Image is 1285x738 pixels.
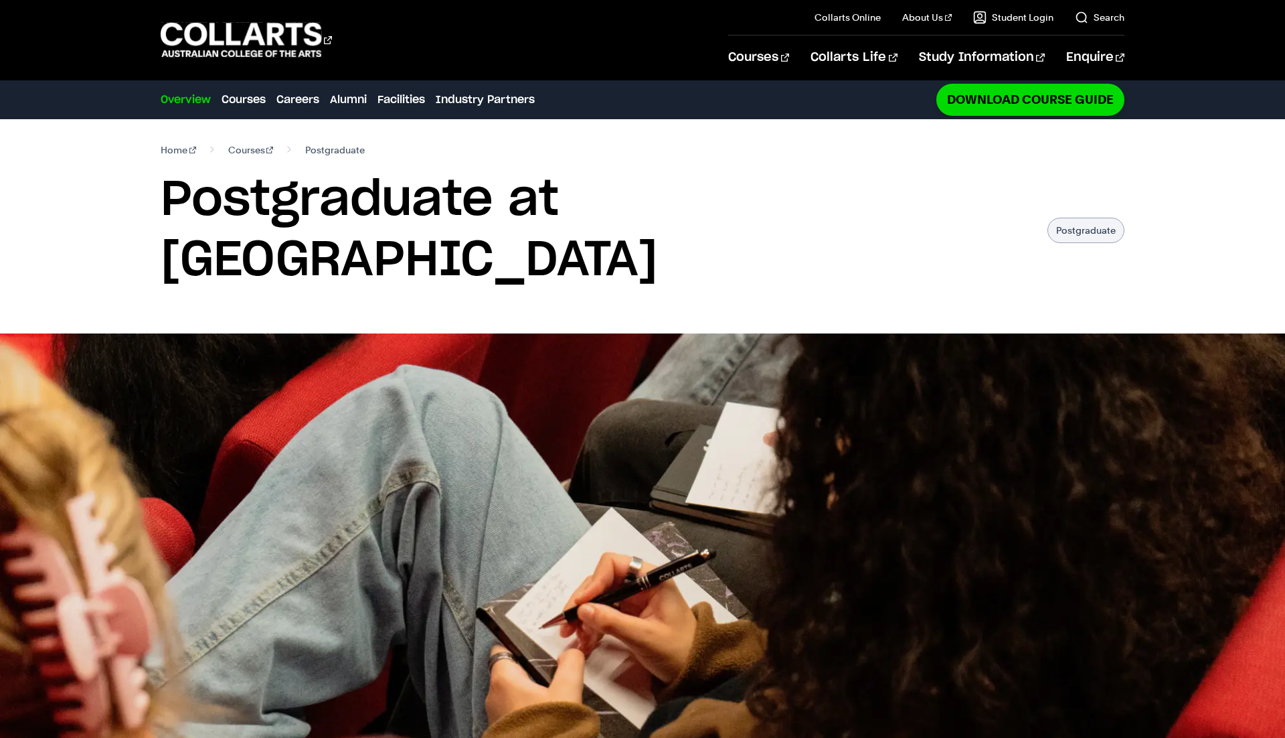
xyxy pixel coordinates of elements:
a: Home [161,141,196,159]
a: Search [1075,11,1124,24]
a: Courses [728,35,789,80]
a: Collarts Life [810,35,897,80]
div: Go to homepage [161,21,332,59]
p: Postgraduate [1047,218,1124,243]
a: Courses [222,92,266,108]
h1: Postgraduate at [GEOGRAPHIC_DATA] [161,170,1034,291]
a: Study Information [919,35,1045,80]
a: Industry Partners [436,92,535,108]
a: Student Login [973,11,1053,24]
a: Download Course Guide [936,84,1124,115]
span: Postgraduate [305,141,365,159]
a: Courses [228,141,274,159]
a: Careers [276,92,319,108]
a: Collarts Online [815,11,881,24]
a: Facilities [377,92,425,108]
a: Overview [161,92,211,108]
a: Enquire [1066,35,1124,80]
a: Alumni [330,92,367,108]
a: About Us [902,11,952,24]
